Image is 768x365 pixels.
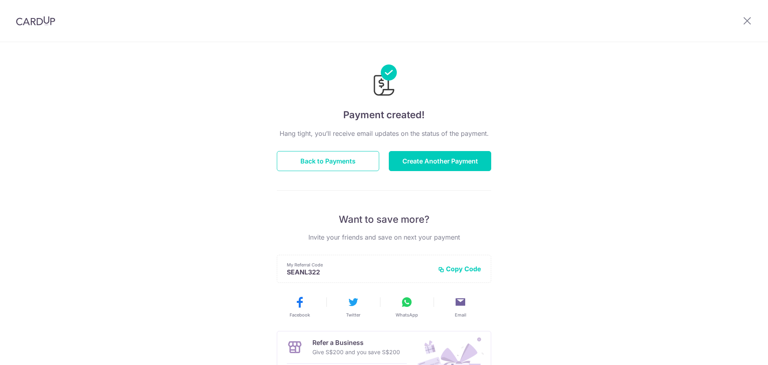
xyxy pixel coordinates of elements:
[437,296,484,318] button: Email
[277,213,491,226] p: Want to save more?
[287,268,432,276] p: SEANL322
[277,151,379,171] button: Back to Payments
[16,16,55,26] img: CardUp
[389,151,491,171] button: Create Another Payment
[277,129,491,138] p: Hang tight, you’ll receive email updates on the status of the payment.
[396,312,418,318] span: WhatsApp
[277,108,491,122] h4: Payment created!
[346,312,360,318] span: Twitter
[312,338,400,347] p: Refer a Business
[276,296,323,318] button: Facebook
[330,296,377,318] button: Twitter
[383,296,430,318] button: WhatsApp
[455,312,466,318] span: Email
[290,312,310,318] span: Facebook
[371,65,397,98] img: Payments
[438,265,481,273] button: Copy Code
[277,232,491,242] p: Invite your friends and save on next your payment
[312,347,400,357] p: Give S$200 and you save S$200
[287,262,432,268] p: My Referral Code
